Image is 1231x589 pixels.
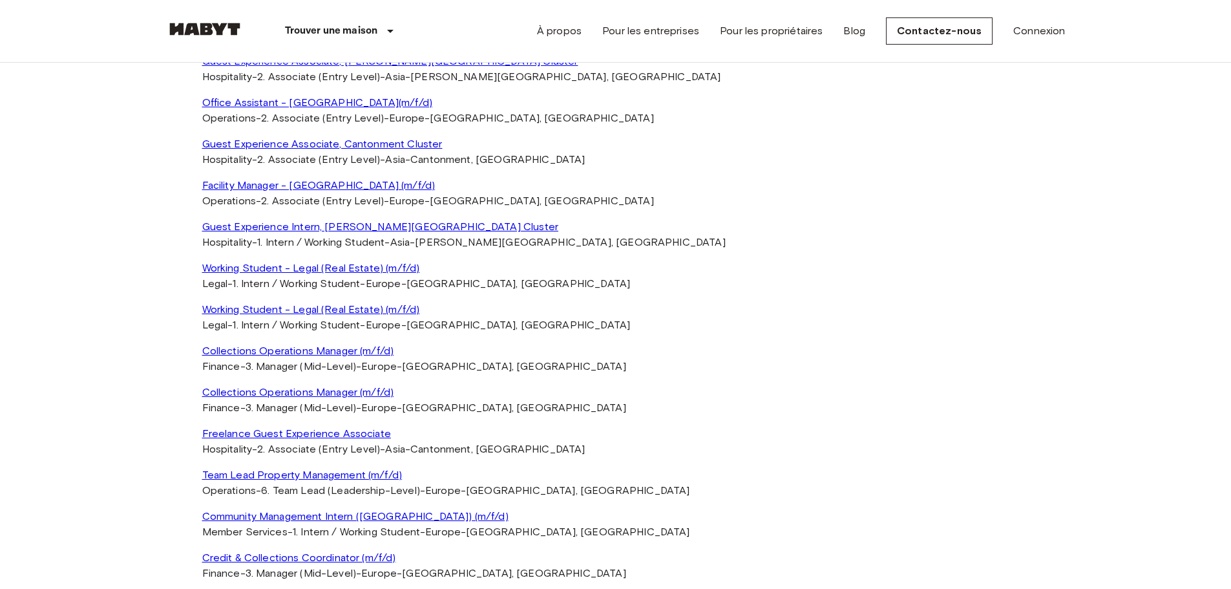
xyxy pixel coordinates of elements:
span: - - - [202,236,726,248]
span: 6. Team Lead (Leadership-Level) [261,484,420,497]
span: 2. Associate (Entry Level) [257,443,380,455]
a: Working Student - Legal (Real Estate) (m/f/d) [202,302,1029,317]
span: [GEOGRAPHIC_DATA], [GEOGRAPHIC_DATA] [406,319,630,331]
span: - - - [202,443,585,455]
span: Europe [366,319,401,331]
span: Asia [385,443,405,455]
span: - - - [202,112,654,124]
span: - - - [202,153,585,166]
span: Member Services [202,526,288,538]
a: Team Lead Property Management (m/f/d) [202,467,1029,483]
span: 1. Intern / Working Student [233,277,360,290]
a: Office Assistant - [GEOGRAPHIC_DATA](m/f/d) [202,95,1029,111]
span: Operations [202,484,257,497]
span: Europe [389,112,425,124]
span: [GEOGRAPHIC_DATA], [GEOGRAPHIC_DATA] [406,277,630,290]
a: Pour les entreprises [602,23,699,39]
span: - - - [202,526,690,538]
a: Blog [843,23,865,39]
span: Europe [361,402,397,414]
span: Cantonment, [GEOGRAPHIC_DATA] [410,153,585,166]
span: Asia [385,70,405,83]
span: [GEOGRAPHIC_DATA], [GEOGRAPHIC_DATA] [466,526,689,538]
span: [GEOGRAPHIC_DATA], [GEOGRAPHIC_DATA] [430,195,653,207]
span: Finance [202,402,240,414]
a: Facility Manager - [GEOGRAPHIC_DATA] (m/f/d) [202,178,1029,193]
span: 1. Intern / Working Student [293,526,420,538]
span: - - - [202,360,626,372]
span: Finance [202,567,240,579]
span: Europe [389,195,425,207]
span: Hospitality [202,70,253,83]
span: Operations [202,195,257,207]
span: Legal [202,277,228,290]
span: Asia [385,153,405,166]
a: Community Management Intern ([GEOGRAPHIC_DATA]) (m/f/d) [202,509,1029,524]
a: Pour les propriétaires [720,23,823,39]
span: 3. Manager (Mid-Level) [246,360,356,372]
span: Europe [361,360,397,372]
span: 2. Associate (Entry Level) [257,153,380,166]
a: Collections Operations Manager (m/f/d) [202,343,1029,359]
span: 1. Intern / Working Student [233,319,360,331]
span: Hospitality [202,443,253,455]
a: Working Student - Legal (Real Estate) (m/f/d) [202,261,1029,276]
a: À propos [537,23,582,39]
span: 3. Manager (Mid-Level) [246,567,356,579]
span: 2. Associate (Entry Level) [257,70,380,83]
span: Hospitality [202,153,253,166]
span: Europe [361,567,397,579]
span: Cantonment, [GEOGRAPHIC_DATA] [410,443,585,455]
span: 2. Associate (Entry Level) [261,195,384,207]
a: Guest Experience Intern, [PERSON_NAME][GEOGRAPHIC_DATA] Cluster [202,219,1029,235]
span: - - - [202,195,654,207]
span: Asia [390,236,410,248]
span: Hospitality [202,236,253,248]
span: [GEOGRAPHIC_DATA], [GEOGRAPHIC_DATA] [466,484,689,497]
span: - - - [202,319,631,331]
span: [GEOGRAPHIC_DATA], [GEOGRAPHIC_DATA] [402,567,626,579]
span: Legal [202,319,228,331]
p: Trouver une maison [285,23,378,39]
span: Operations [202,112,257,124]
a: Freelance Guest Experience Associate [202,426,1029,442]
span: Finance [202,360,240,372]
span: [GEOGRAPHIC_DATA], [GEOGRAPHIC_DATA] [430,112,653,124]
span: [GEOGRAPHIC_DATA], [GEOGRAPHIC_DATA] [402,402,626,414]
img: Habyt [166,23,244,36]
span: - - - [202,277,631,290]
span: - - - [202,402,626,414]
span: 2. Associate (Entry Level) [261,112,384,124]
a: Contactez-nous [886,17,993,45]
a: Connexion [1013,23,1065,39]
span: 1. Intern / Working Student [257,236,384,248]
a: Collections Operations Manager (m/f/d) [202,385,1029,400]
span: Europe [425,484,461,497]
span: [PERSON_NAME][GEOGRAPHIC_DATA], [GEOGRAPHIC_DATA] [415,236,725,248]
span: - - - [202,567,626,579]
span: [GEOGRAPHIC_DATA], [GEOGRAPHIC_DATA] [402,360,626,372]
span: - - - [202,70,721,83]
span: Europe [366,277,401,290]
span: 3. Manager (Mid-Level) [246,402,356,414]
span: - - - [202,484,690,497]
span: [PERSON_NAME][GEOGRAPHIC_DATA], [GEOGRAPHIC_DATA] [410,70,721,83]
a: Credit & Collections Coordinator (m/f/d) [202,550,1029,566]
span: Europe [425,526,461,538]
a: Guest Experience Associate, Cantonment Cluster [202,136,1029,152]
